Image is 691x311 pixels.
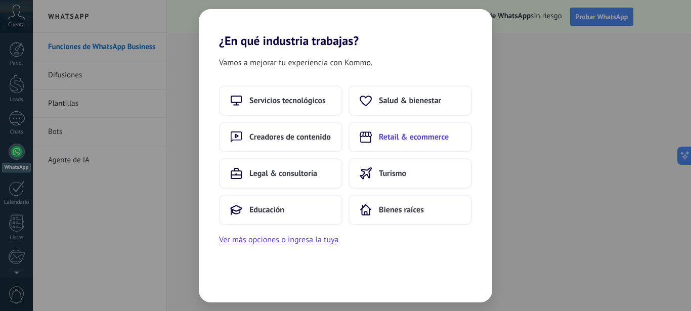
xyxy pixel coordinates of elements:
span: Legal & consultoría [249,168,317,179]
button: Legal & consultoría [219,158,342,189]
span: Servicios tecnológicos [249,96,326,106]
button: Salud & bienestar [349,85,472,116]
span: Turismo [379,168,406,179]
button: Ver más opciones o ingresa la tuya [219,233,338,246]
span: Creadores de contenido [249,132,331,142]
button: Servicios tecnológicos [219,85,342,116]
button: Creadores de contenido [219,122,342,152]
span: Bienes raíces [379,205,424,215]
span: Salud & bienestar [379,96,441,106]
span: Vamos a mejorar tu experiencia con Kommo. [219,56,372,69]
h2: ¿En qué industria trabajas? [199,9,492,48]
button: Retail & ecommerce [349,122,472,152]
button: Turismo [349,158,472,189]
span: Educación [249,205,284,215]
button: Bienes raíces [349,195,472,225]
button: Educación [219,195,342,225]
span: Retail & ecommerce [379,132,449,142]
